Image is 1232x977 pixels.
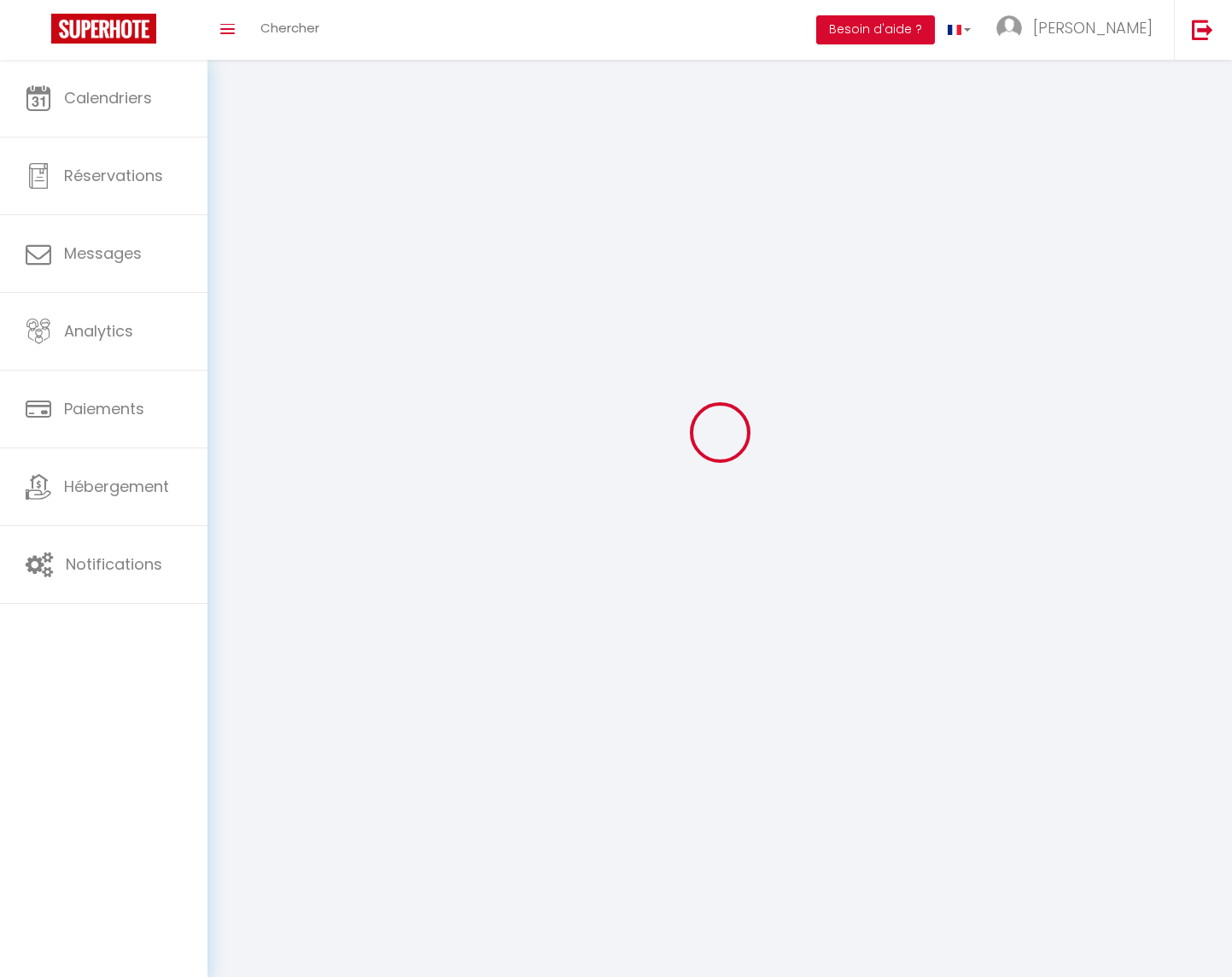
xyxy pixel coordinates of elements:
[64,165,163,186] span: Réservations
[996,15,1022,41] img: ...
[260,19,319,37] span: Chercher
[1033,17,1153,38] span: [PERSON_NAME]
[64,243,142,264] span: Messages
[66,553,162,575] span: Notifications
[64,320,133,342] span: Analytics
[64,476,169,497] span: Hébergement
[816,15,935,44] button: Besoin d'aide ?
[64,87,152,108] span: Calendriers
[64,398,144,419] span: Paiements
[1192,19,1213,40] img: logout
[51,14,156,44] img: Super Booking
